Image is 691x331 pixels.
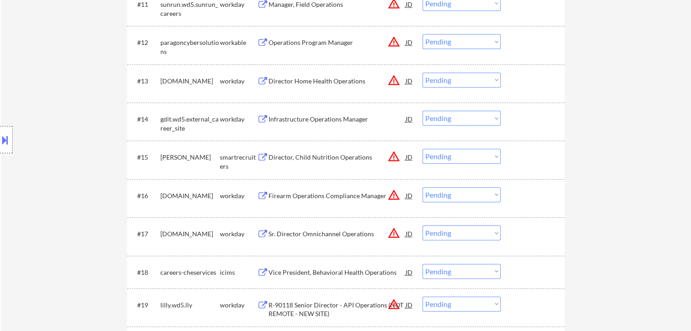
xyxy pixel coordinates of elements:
[405,111,414,127] div: JD
[220,268,257,277] div: icims
[220,115,257,124] div: workday
[137,268,153,277] div: #18
[388,227,400,239] button: warning_amber
[388,150,400,163] button: warning_amber
[268,153,406,162] div: Director, Child Nutrition Operations
[160,115,220,132] div: gdit.wd5.external_career_site
[220,153,257,170] div: smartrecruiters
[220,191,257,200] div: workday
[220,77,257,86] div: workday
[405,225,414,242] div: JD
[137,301,153,310] div: #19
[268,229,406,239] div: Sr. Director Omnichannel Operations
[268,268,406,277] div: Vice President, Behavioral Health Operations
[160,301,220,310] div: lilly.wd5.lly
[160,229,220,239] div: [DOMAIN_NAME]
[388,74,400,87] button: warning_amber
[220,301,257,310] div: workday
[405,297,414,313] div: JD
[160,191,220,200] div: [DOMAIN_NAME]
[405,34,414,50] div: JD
[388,298,400,311] button: warning_amber
[388,189,400,201] button: warning_amber
[160,38,220,56] div: paragoncybersolutions
[405,149,414,165] div: JD
[405,73,414,89] div: JD
[405,264,414,280] div: JD
[160,268,220,277] div: careers-cheservices
[160,153,220,162] div: [PERSON_NAME]
[268,191,406,200] div: Firearm Operations Compliance Manager
[268,77,406,86] div: Director Home Health Operations
[220,229,257,239] div: workday
[137,38,153,47] div: #12
[268,38,406,47] div: Operations Program Manager
[268,115,406,124] div: Infrastructure Operations Manager
[405,187,414,204] div: JD
[220,38,257,47] div: workable
[388,35,400,48] button: warning_amber
[160,77,220,86] div: [DOMAIN_NAME]
[137,229,153,239] div: #17
[268,301,406,318] div: R-90118 Senior Director - API Operations (NOT REMOTE - NEW SITE)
